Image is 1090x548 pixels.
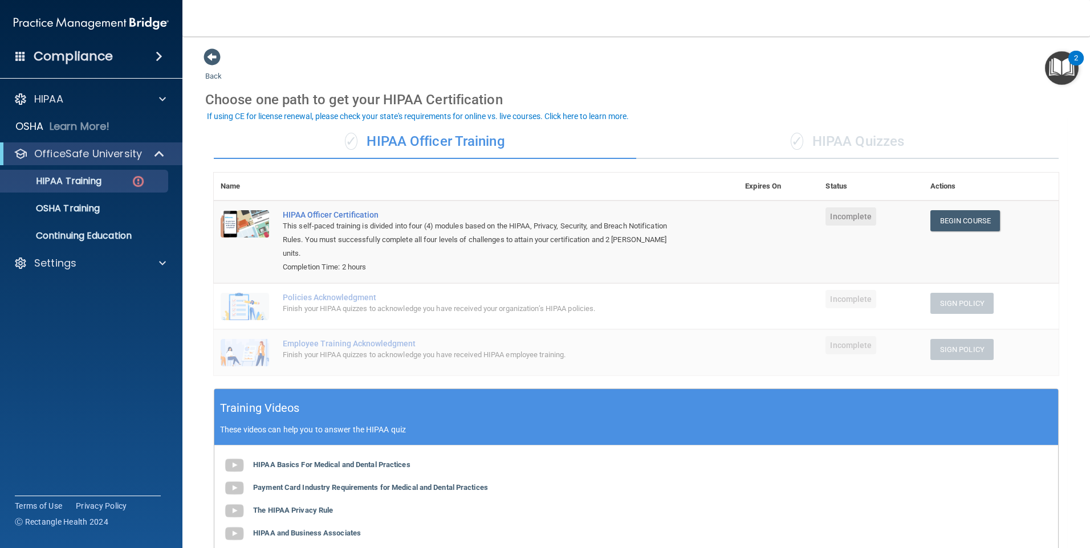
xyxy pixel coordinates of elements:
b: Payment Card Industry Requirements for Medical and Dental Practices [253,483,488,492]
div: HIPAA Officer Training [214,125,636,159]
div: Finish your HIPAA quizzes to acknowledge you have received your organization’s HIPAA policies. [283,302,681,316]
span: ✓ [791,133,803,150]
p: Continuing Education [7,230,163,242]
h4: Compliance [34,48,113,64]
div: This self-paced training is divided into four (4) modules based on the HIPAA, Privacy, Security, ... [283,219,681,260]
div: Policies Acknowledgment [283,293,681,302]
div: Choose one path to get your HIPAA Certification [205,83,1067,116]
a: HIPAA Officer Certification [283,210,681,219]
button: Sign Policy [930,293,994,314]
h5: Training Videos [220,398,300,418]
div: 2 [1074,58,1078,73]
th: Actions [924,173,1059,201]
a: HIPAA [14,92,166,106]
th: Name [214,173,276,201]
iframe: Drift Widget Chat Controller [893,467,1076,513]
p: OSHA [15,120,44,133]
img: PMB logo [14,12,169,35]
span: Ⓒ Rectangle Health 2024 [15,516,108,527]
p: HIPAA Training [7,175,101,187]
button: Sign Policy [930,339,994,360]
p: HIPAA [34,92,63,106]
span: Incomplete [825,290,876,308]
button: If using CE for license renewal, please check your state's requirements for online vs. live cours... [205,111,631,122]
img: gray_youtube_icon.38fcd6cc.png [223,500,246,522]
div: Employee Training Acknowledgment [283,339,681,348]
b: HIPAA Basics For Medical and Dental Practices [253,460,410,469]
img: gray_youtube_icon.38fcd6cc.png [223,522,246,545]
span: Incomplete [825,336,876,354]
p: Learn More! [50,120,110,133]
button: Open Resource Center, 2 new notifications [1045,51,1079,85]
b: The HIPAA Privacy Rule [253,506,333,514]
a: OfficeSafe University [14,147,165,161]
p: These videos can help you to answer the HIPAA quiz [220,425,1052,434]
span: ✓ [345,133,357,150]
div: If using CE for license renewal, please check your state's requirements for online vs. live cours... [207,112,629,120]
img: gray_youtube_icon.38fcd6cc.png [223,477,246,500]
p: OfficeSafe University [34,147,142,161]
a: Back [205,58,222,80]
a: Begin Course [930,210,1000,231]
span: Incomplete [825,207,876,226]
b: HIPAA and Business Associates [253,529,361,537]
p: OSHA Training [7,203,100,214]
th: Status [819,173,923,201]
img: danger-circle.6113f641.png [131,174,145,189]
div: HIPAA Quizzes [636,125,1059,159]
div: Finish your HIPAA quizzes to acknowledge you have received HIPAA employee training. [283,348,681,362]
a: Terms of Use [15,500,62,512]
th: Expires On [738,173,819,201]
p: Settings [34,256,76,270]
a: Settings [14,256,166,270]
img: gray_youtube_icon.38fcd6cc.png [223,454,246,477]
a: Privacy Policy [76,500,127,512]
div: Completion Time: 2 hours [283,260,681,274]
